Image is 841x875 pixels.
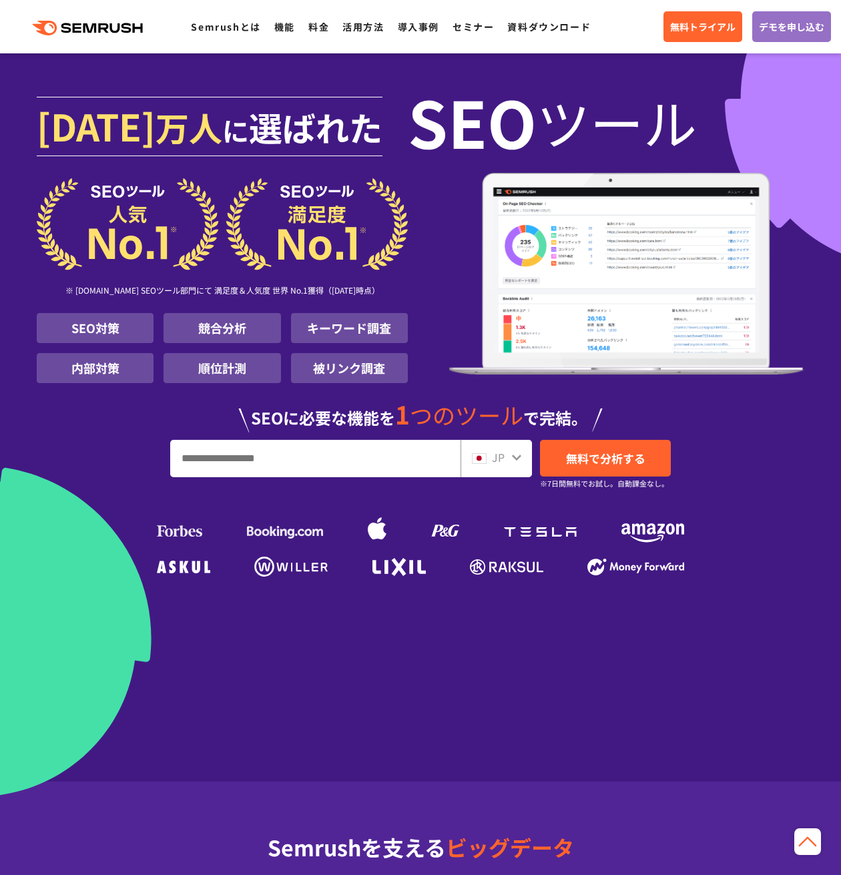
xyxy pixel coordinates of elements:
[453,20,494,33] a: セミナー
[249,103,382,151] span: 選ばれた
[222,111,249,150] span: に
[537,95,697,148] span: ツール
[752,11,831,42] a: デモを申し込む
[156,103,222,151] span: 万人
[759,19,824,34] span: デモを申し込む
[37,353,154,383] li: 内部対策
[191,20,260,33] a: Semrushとは
[663,11,742,42] a: 無料トライアル
[523,406,587,429] span: で完結。
[566,450,645,467] span: 無料で分析する
[164,313,280,343] li: 競合分析
[171,441,460,477] input: URL、キーワードを入力してください
[670,19,736,34] span: 無料トライアル
[398,20,439,33] a: 導入事例
[291,353,408,383] li: 被リンク調査
[37,313,154,343] li: SEO対策
[164,353,280,383] li: 順位計測
[540,440,671,477] a: 無料で分析する
[342,20,384,33] a: 活用方法
[410,398,523,431] span: つのツール
[308,20,329,33] a: 料金
[540,477,669,490] small: ※7日間無料でお試し。自動課金なし。
[37,388,804,432] div: SEOに必要な機能を
[446,832,574,862] span: ビッグデータ
[492,449,505,465] span: JP
[395,396,410,432] span: 1
[37,99,156,152] span: [DATE]
[37,270,408,313] div: ※ [DOMAIN_NAME] SEOツール部門にて 満足度＆人気度 世界 No.1獲得（[DATE]時点）
[507,20,591,33] a: 資料ダウンロード
[408,95,537,148] span: SEO
[274,20,295,33] a: 機能
[291,313,408,343] li: キーワード調査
